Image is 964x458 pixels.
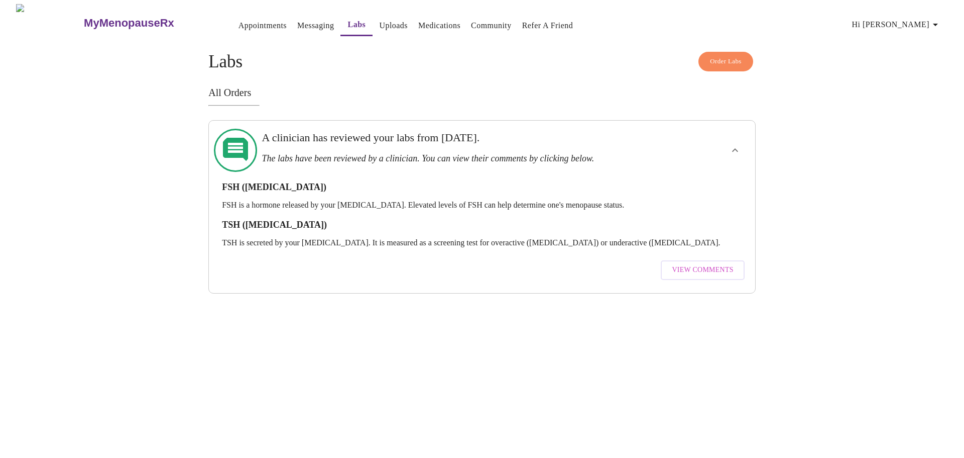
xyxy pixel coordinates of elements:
a: Appointments [238,19,287,33]
p: FSH is a hormone released by your [MEDICAL_DATA]. Elevated levels of FSH can help determine one's... [222,201,742,210]
button: Labs [340,15,373,36]
a: Refer a Friend [522,19,573,33]
button: Messaging [293,16,338,36]
h3: All Orders [208,87,756,99]
p: TSH is secreted by your [MEDICAL_DATA]. It is measured as a screening test for overactive ([MEDIC... [222,238,742,247]
span: Hi [PERSON_NAME] [852,18,941,32]
button: Refer a Friend [518,16,577,36]
a: Medications [418,19,460,33]
a: Messaging [297,19,334,33]
h3: MyMenopauseRx [84,17,174,30]
a: Uploads [379,19,408,33]
h3: FSH ([MEDICAL_DATA]) [222,182,742,193]
img: MyMenopauseRx Logo [16,4,83,42]
button: Uploads [375,16,412,36]
button: show more [723,138,747,162]
button: Medications [414,16,464,36]
button: Community [467,16,516,36]
button: Appointments [234,16,291,36]
a: Community [471,19,512,33]
span: View Comments [672,264,733,277]
a: MyMenopauseRx [83,6,214,41]
a: View Comments [658,255,747,285]
button: Hi [PERSON_NAME] [848,15,945,35]
button: Order Labs [698,52,753,71]
span: Order Labs [710,56,742,67]
h4: Labs [208,52,756,72]
button: View Comments [661,260,744,280]
a: Labs [348,18,366,32]
h3: TSH ([MEDICAL_DATA]) [222,220,742,230]
h3: The labs have been reviewed by a clinician. You can view their comments by clicking below. [262,153,649,164]
h3: A clinician has reviewed your labs from [DATE]. [262,131,649,144]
